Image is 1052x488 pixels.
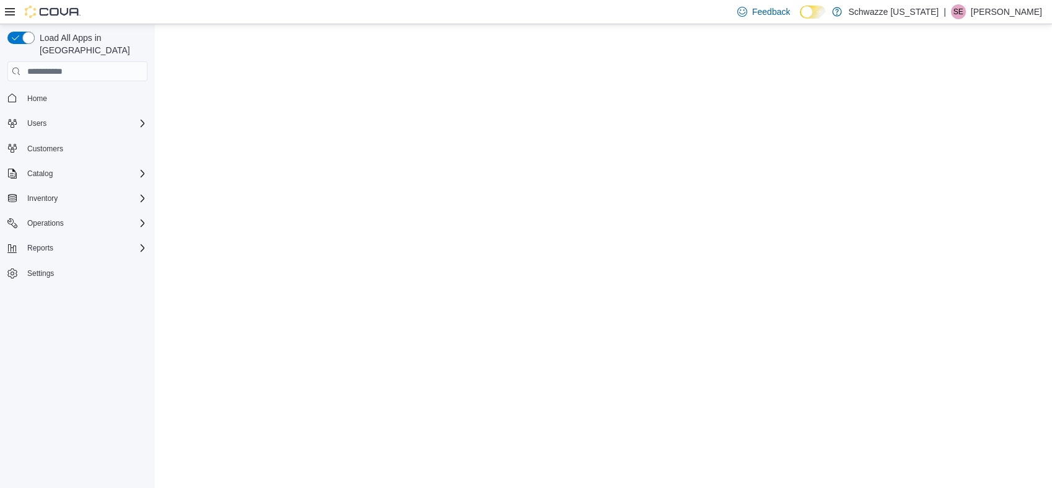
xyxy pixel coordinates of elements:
[22,216,147,231] span: Operations
[2,215,152,232] button: Operations
[2,165,152,182] button: Catalog
[27,169,53,179] span: Catalog
[25,6,81,18] img: Cova
[22,91,52,106] a: Home
[2,264,152,282] button: Settings
[22,116,147,131] span: Users
[2,140,152,157] button: Customers
[22,166,147,181] span: Catalog
[22,241,58,255] button: Reports
[27,118,46,128] span: Users
[22,90,147,105] span: Home
[22,116,51,131] button: Users
[22,216,69,231] button: Operations
[7,84,147,314] nav: Complex example
[27,94,47,104] span: Home
[22,265,147,281] span: Settings
[2,115,152,132] button: Users
[22,141,68,156] a: Customers
[752,6,790,18] span: Feedback
[22,191,147,206] span: Inventory
[2,89,152,107] button: Home
[953,4,963,19] span: SE
[2,190,152,207] button: Inventory
[27,144,63,154] span: Customers
[848,4,939,19] p: Schwazze [US_STATE]
[27,243,53,253] span: Reports
[22,166,58,181] button: Catalog
[22,266,59,281] a: Settings
[951,4,966,19] div: Stacey Edwards
[35,32,147,56] span: Load All Apps in [GEOGRAPHIC_DATA]
[22,191,63,206] button: Inventory
[971,4,1042,19] p: [PERSON_NAME]
[27,268,54,278] span: Settings
[2,239,152,257] button: Reports
[22,241,147,255] span: Reports
[22,141,147,156] span: Customers
[27,193,58,203] span: Inventory
[944,4,946,19] p: |
[27,218,64,228] span: Operations
[800,6,826,19] input: Dark Mode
